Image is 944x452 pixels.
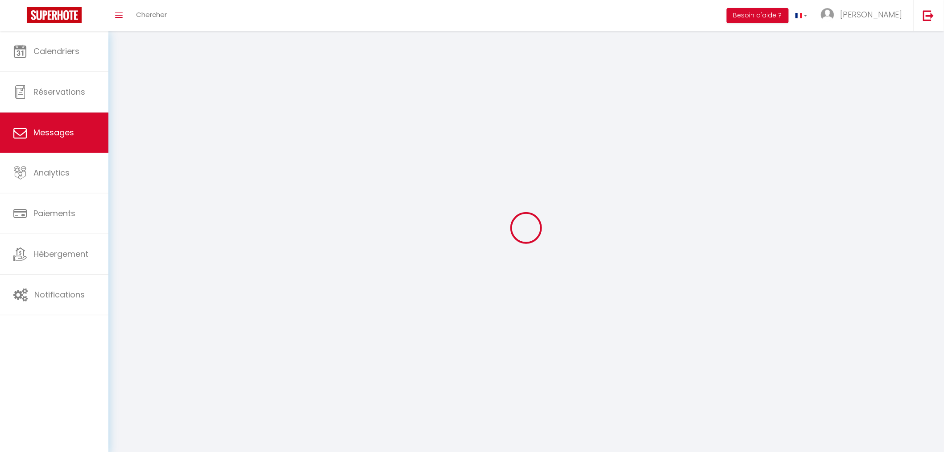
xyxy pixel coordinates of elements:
[33,46,79,57] span: Calendriers
[33,86,85,97] span: Réservations
[33,167,70,178] span: Analytics
[727,8,789,23] button: Besoin d'aide ?
[27,7,82,23] img: Super Booking
[923,10,934,21] img: logout
[33,208,75,219] span: Paiements
[33,248,88,259] span: Hébergement
[33,127,74,138] span: Messages
[821,8,834,21] img: ...
[840,9,903,20] span: [PERSON_NAME]
[34,289,85,300] span: Notifications
[136,10,167,19] span: Chercher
